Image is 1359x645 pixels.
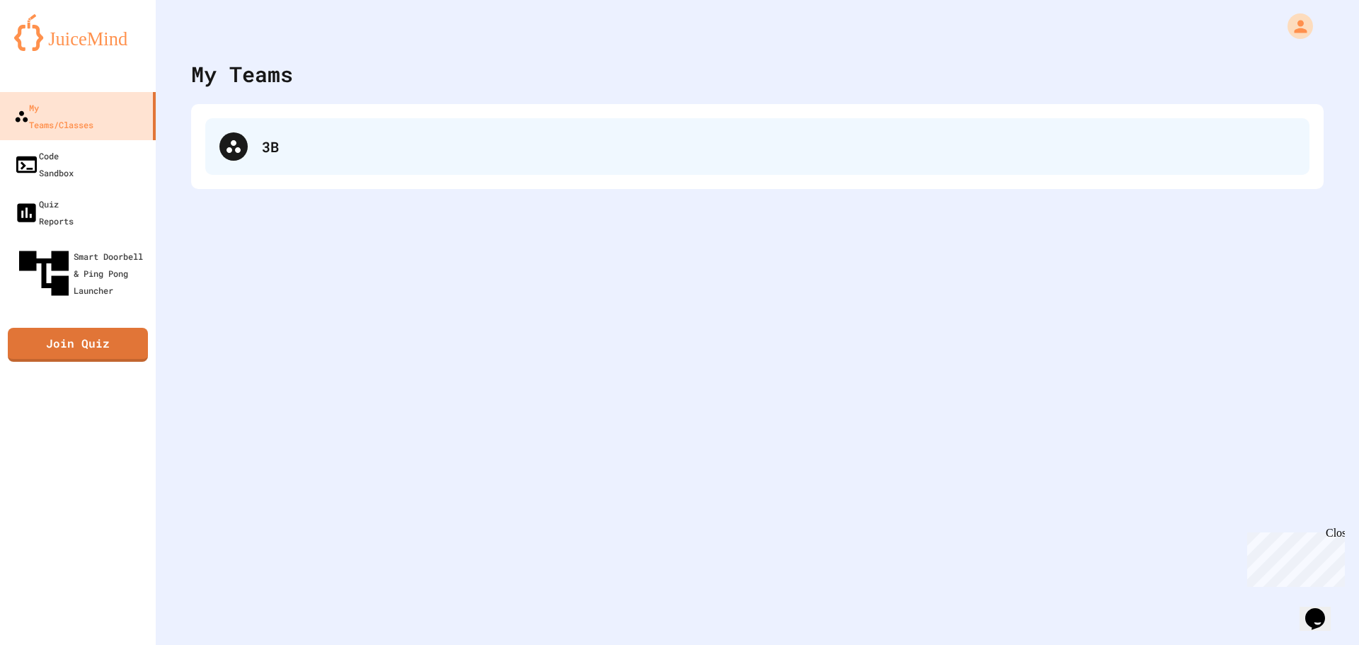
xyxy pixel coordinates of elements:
[14,99,93,133] div: My Teams/Classes
[205,118,1309,175] div: 3B
[6,6,98,90] div: Chat with us now!Close
[14,244,150,303] div: Smart Doorbell & Ping Pong Launcher
[14,14,142,51] img: logo-orange.svg
[1300,588,1345,631] iframe: chat widget
[14,147,74,181] div: Code Sandbox
[8,328,148,362] a: Join Quiz
[262,136,1295,157] div: 3B
[191,58,293,90] div: My Teams
[14,195,74,229] div: Quiz Reports
[1242,527,1345,587] iframe: chat widget
[1273,10,1317,42] div: My Account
